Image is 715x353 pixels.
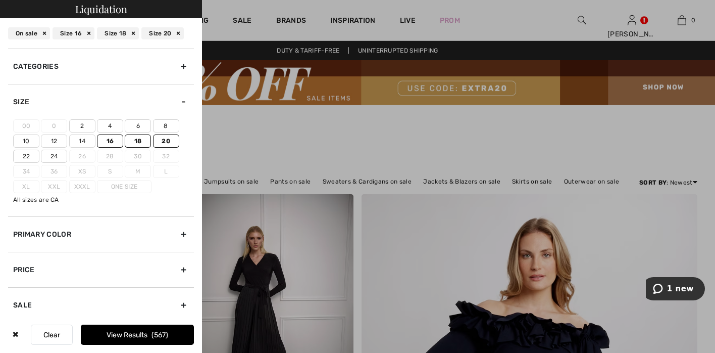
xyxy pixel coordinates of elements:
label: 26 [69,150,95,163]
label: 20 [153,135,179,148]
label: 0 [41,119,67,133]
label: L [153,165,179,178]
div: Price [8,252,194,287]
label: 8 [153,119,179,133]
label: 14 [69,135,95,148]
label: 28 [97,150,123,163]
iframe: Opens a widget where you can chat to one of our agents [646,277,705,302]
label: S [97,165,123,178]
label: 12 [41,135,67,148]
label: One Size [97,180,151,193]
label: Xs [69,165,95,178]
div: Primary Color [8,216,194,252]
label: Xl [13,180,39,193]
label: Xxxl [69,180,95,193]
label: Xxl [41,180,67,193]
label: 36 [41,165,67,178]
label: 30 [125,150,151,163]
label: 16 [97,135,123,148]
label: 34 [13,165,39,178]
div: Size [8,84,194,119]
div: Size 16 [53,27,94,39]
label: 6 [125,119,151,133]
label: 22 [13,150,39,163]
label: 4 [97,119,123,133]
div: Size 18 [97,27,139,39]
button: View Results567 [81,325,194,345]
div: All sizes are CA [13,195,194,204]
label: 32 [153,150,179,163]
button: Clear [31,325,73,345]
span: 567 [151,331,168,339]
label: M [125,165,151,178]
label: 10 [13,135,39,148]
label: 2 [69,119,95,133]
div: Sale [8,287,194,323]
label: 18 [125,135,151,148]
div: Categories [8,49,194,84]
div: On sale [8,27,50,39]
div: Size 20 [141,27,184,39]
label: 24 [41,150,67,163]
label: 00 [13,119,39,133]
div: ✖ [8,325,23,345]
